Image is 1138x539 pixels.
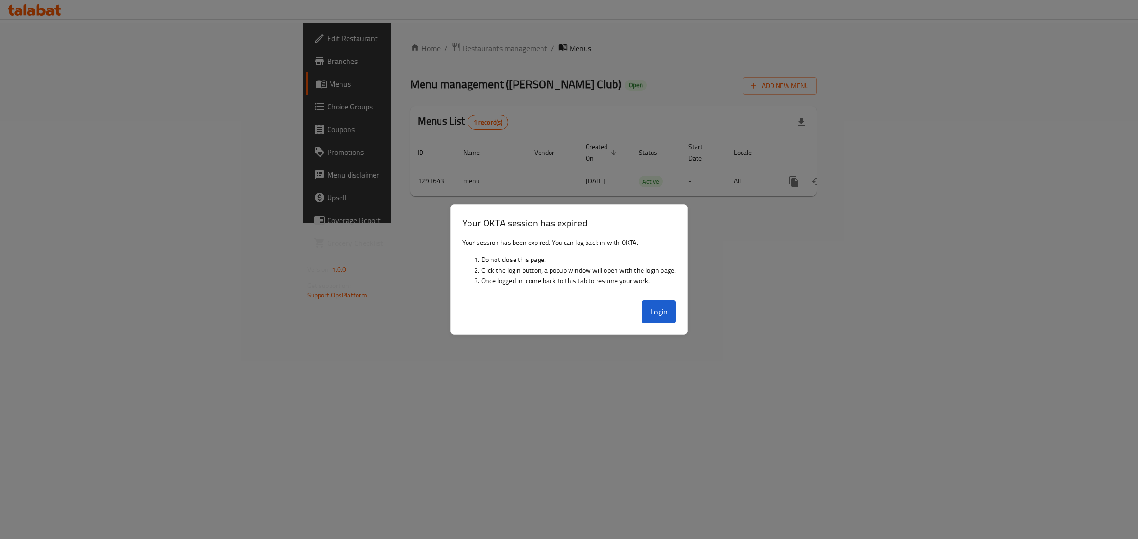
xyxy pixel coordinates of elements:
[481,276,676,286] li: Once logged in, come back to this tab to resume your work.
[462,216,676,230] h3: Your OKTA session has expired
[481,265,676,276] li: Click the login button, a popup window will open with the login page.
[451,234,688,297] div: Your session has been expired. You can log back in with OKTA.
[642,300,676,323] button: Login
[481,254,676,265] li: Do not close this page.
